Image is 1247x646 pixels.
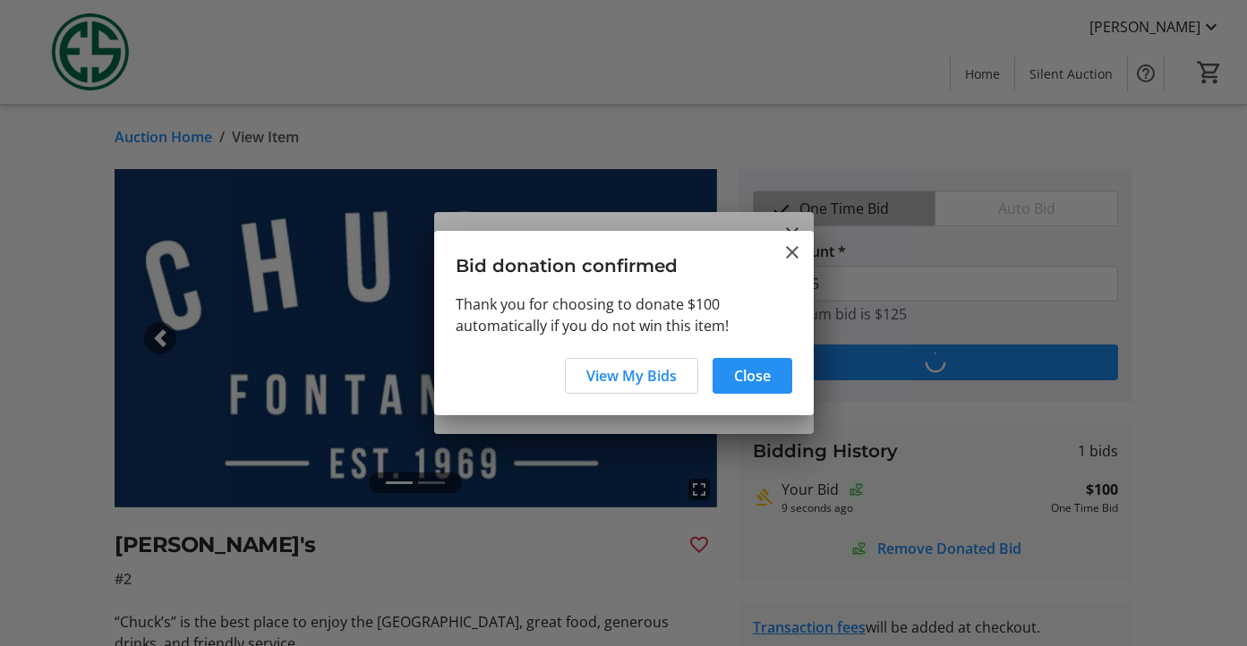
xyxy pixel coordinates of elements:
[734,365,771,387] span: Close
[565,358,698,394] button: View My Bids
[434,231,814,293] h3: Bid donation confirmed
[713,358,792,394] button: Close
[782,242,803,263] button: Close
[456,293,792,336] div: Thank you for choosing to donate $100 automatically if you do not win this item!
[586,365,677,387] span: View My Bids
